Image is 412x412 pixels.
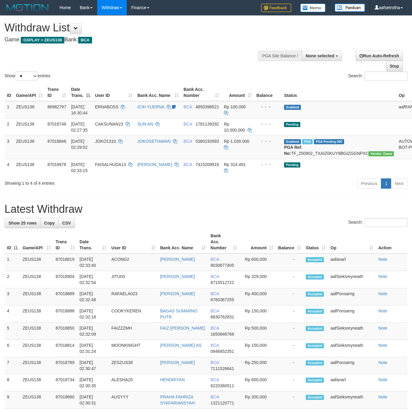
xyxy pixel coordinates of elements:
td: aafanarl [328,254,376,271]
img: MOTION_logo.png [5,3,50,12]
td: Rp 300,000 [239,391,276,409]
th: Op: activate to sort column ascending [328,230,376,254]
span: Accepted [306,309,324,314]
select: Showentries [15,72,38,81]
a: Stop [386,61,403,71]
span: FAISALHUDA13 [95,162,126,167]
th: Action [376,230,407,254]
td: 87018850 [53,323,77,340]
span: Accepted [306,326,324,331]
span: BCA [184,162,192,167]
input: Search: [365,72,407,81]
span: BCA [211,274,219,279]
span: BCA [211,308,219,313]
h4: Game: Bank: [5,37,269,43]
div: - - - [257,121,279,127]
td: RAFAELA023 [109,288,158,305]
span: Copy 6830762831 to clipboard [211,315,234,319]
img: panduan.png [335,4,365,12]
td: 1 [5,101,14,119]
span: Vendor URL: https://trx31.1velocity.biz [369,151,394,156]
th: Trans ID: activate to sort column ascending [45,84,69,101]
span: BCA [78,37,92,43]
td: - [276,374,303,391]
span: CAKSUNAN23 [95,122,123,126]
td: Rp 150,000 [239,340,276,357]
div: - - - [257,104,279,110]
span: Accepted [306,257,324,262]
td: - [276,288,303,305]
div: - - - [257,138,279,144]
h1: Latest Withdraw [5,203,407,215]
td: 7 [5,357,20,374]
td: 87018680 [53,391,77,409]
button: None selected [302,51,342,61]
th: Status [282,84,396,101]
div: - - - [257,161,279,168]
td: TF_250902_TXAIZ0KUY8BGIZGGNPXC [282,136,396,159]
input: Search: [365,218,407,227]
span: JOKO1310 [95,139,116,144]
span: Accepted [306,378,324,383]
span: 87018976 [47,162,66,167]
a: JOKOSETIAWAN [137,139,171,144]
td: 8 [5,374,20,391]
a: Previous [357,178,381,189]
span: Accepted [306,343,324,348]
span: [DATE] 02:27:35 [71,122,88,133]
td: aafSieksreyneath [328,391,376,409]
th: ID [5,84,14,101]
span: ERNABOSS [95,104,119,109]
span: PGA Pending [314,139,344,144]
td: aafanarl [328,374,376,391]
td: [DATE] 02:32:18 [77,305,109,323]
span: Pending [284,162,300,168]
span: 87018746 [47,122,66,126]
span: BCA [211,326,219,331]
td: - [276,271,303,288]
td: Rp 250,000 [239,357,276,374]
div: Showing 1 to 4 of 4 entries [5,178,167,186]
span: Copy 4850398521 to clipboard [196,104,219,109]
span: Copy 6220360511 to clipboard [211,383,234,388]
span: Copy 8715512722 to clipboard [211,280,234,285]
span: Pending [284,122,300,127]
td: 87018889 [53,288,77,305]
td: ZEUS138 [20,340,53,357]
span: BCA [211,291,219,296]
span: Copy 1650846768 to clipboard [211,332,234,337]
td: - [276,323,303,340]
th: ID: activate to sort column descending [5,230,20,254]
a: FAIZ [PERSON_NAME] [160,326,205,331]
span: Copy 5380192693 to clipboard [196,139,219,144]
td: ZEUS138 [20,374,53,391]
span: Copy 1781139292 to clipboard [196,122,219,126]
td: Rp 600,000 [239,374,276,391]
a: PRAHA FAHRIZA SYAFARIANSYAH [160,394,195,405]
a: Note [378,377,387,382]
a: SUN AN [137,122,153,126]
span: Rp 1.030.000 [224,139,249,144]
span: Show 25 rows [8,221,37,225]
a: Note [378,360,387,365]
td: [DATE] 02:32:54 [77,271,109,288]
span: Copy [44,221,55,225]
span: BCA [184,104,192,109]
span: CSV [62,221,71,225]
span: BCA [211,394,219,399]
span: Rp 10.000.000 [224,122,245,133]
td: aafPonsarng [328,305,376,323]
th: Balance [254,84,282,101]
td: - [276,305,303,323]
td: Rp 500,000 [239,323,276,340]
a: CSV [58,218,75,228]
span: None selected [306,53,334,58]
span: Accepted [306,292,324,297]
td: ZEUS138 [20,271,53,288]
span: BCA [211,257,219,262]
a: Note [378,274,387,279]
td: 87018888 [53,305,77,323]
td: AUSYYY [109,391,158,409]
td: Rp 150,000 [239,305,276,323]
a: Note [378,326,387,331]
